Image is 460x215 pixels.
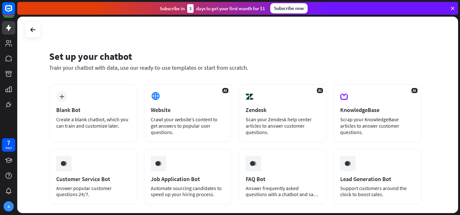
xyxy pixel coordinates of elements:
[160,4,265,13] div: Subscribe in days to get your first month for $1
[270,3,308,13] div: Subscribe now
[187,4,194,13] div: 3
[5,146,12,150] div: days
[2,138,15,152] a: 7 days
[4,201,14,211] div: A
[7,140,10,146] div: 7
